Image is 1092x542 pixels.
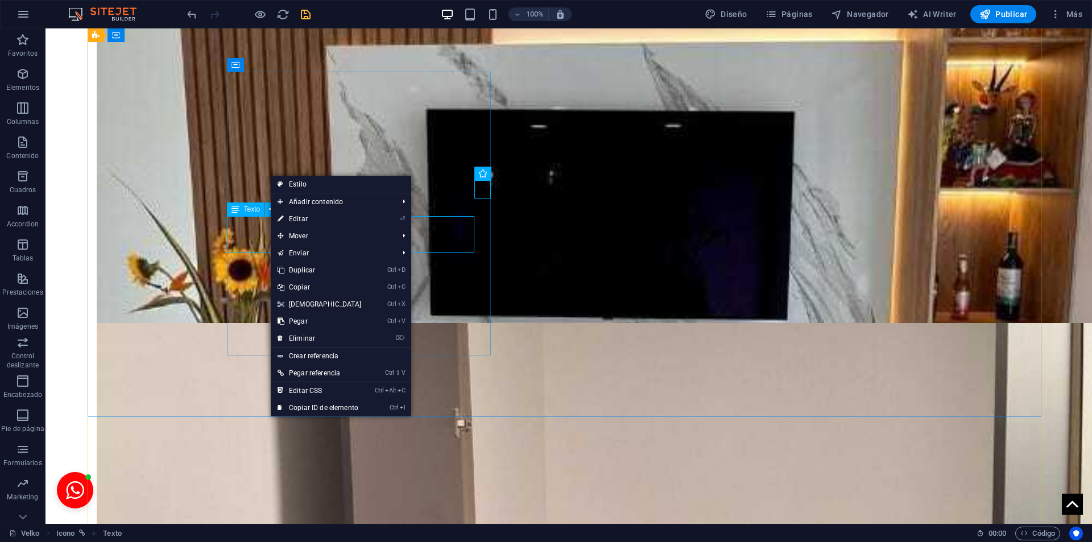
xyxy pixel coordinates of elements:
i: Ctrl [387,266,396,274]
span: Añadir contenido [271,193,394,210]
a: Enviar [271,245,394,262]
h6: 100% [526,7,544,21]
button: Más [1045,5,1087,23]
button: Open chat window [11,444,48,480]
i: Ctrl [385,369,394,376]
a: ⏎Editar [271,210,369,227]
p: Tablas [13,254,34,263]
button: Haz clic para salir del modo de previsualización y seguir editando [253,7,267,21]
i: Guardar (Ctrl+S) [299,8,312,21]
i: D [398,266,406,274]
a: Crear referencia [271,347,411,365]
span: Publicar [979,9,1028,20]
div: Diseño (Ctrl+Alt+Y) [700,5,752,23]
p: Favoritos [8,49,38,58]
p: Elementos [6,83,39,92]
button: 100% [508,7,549,21]
p: Marketing [7,493,38,502]
button: Navegador [826,5,894,23]
i: ⏎ [400,215,405,222]
p: Encabezado [3,390,42,399]
button: save [299,7,312,21]
a: CtrlVPegar [271,313,369,330]
i: C [398,387,406,394]
span: AI Writer [907,9,957,20]
i: Ctrl [375,387,384,394]
i: X [398,300,406,308]
p: Columnas [7,117,39,126]
i: Deshacer: Mover elementos (Ctrl+Z) [185,8,198,21]
span: Más [1050,9,1082,20]
p: Formularios [3,458,42,467]
button: undo [185,7,198,21]
p: Prestaciones [2,288,43,297]
i: Ctrl [387,300,396,308]
i: I [400,404,406,411]
a: CtrlAltCEditar CSS [271,382,369,399]
span: Mover [271,227,394,245]
nav: breadcrumb [56,527,122,540]
span: : [996,529,998,537]
a: CtrlICopiar ID de elemento [271,399,369,416]
button: Usercentrics [1069,527,1083,540]
button: Código [1015,527,1060,540]
a: ⌦Eliminar [271,330,369,347]
a: Ctrl⇧VPegar referencia [271,365,369,382]
i: ⌦ [396,334,405,342]
a: CtrlX[DEMOGRAPHIC_DATA] [271,296,369,313]
a: CtrlDDuplicar [271,262,369,279]
button: AI Writer [903,5,961,23]
button: Publicar [970,5,1037,23]
i: ⇧ [395,369,400,376]
i: C [398,283,406,291]
button: Páginas [761,5,817,23]
span: Diseño [705,9,747,20]
i: Ctrl [387,283,396,291]
span: Páginas [766,9,813,20]
a: Estilo [271,176,411,193]
i: V [402,369,405,376]
a: Haz clic para cancelar la selección y doble clic para abrir páginas [9,527,40,540]
span: 00 00 [988,527,1006,540]
span: Navegador [831,9,889,20]
i: Ctrl [387,317,396,325]
i: V [398,317,406,325]
button: reload [276,7,289,21]
img: Editor Logo [65,7,151,21]
p: Imágenes [7,322,38,331]
p: Cuadros [10,185,36,195]
p: Accordion [7,220,39,229]
i: Alt [385,387,396,394]
h6: Tiempo de la sesión [977,527,1007,540]
span: Haz clic para seleccionar y doble clic para editar [103,527,121,540]
span: Haz clic para seleccionar y doble clic para editar [56,527,75,540]
span: Código [1020,527,1055,540]
i: Ctrl [390,404,399,411]
p: Contenido [6,151,39,160]
span: Texto [244,206,260,213]
a: CtrlCCopiar [271,279,369,296]
i: Al redimensionar, ajustar el nivel de zoom automáticamente para ajustarse al dispositivo elegido. [555,9,565,19]
p: Pie de página [1,424,44,433]
button: Diseño [700,5,752,23]
i: Este elemento está vinculado [79,530,85,536]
